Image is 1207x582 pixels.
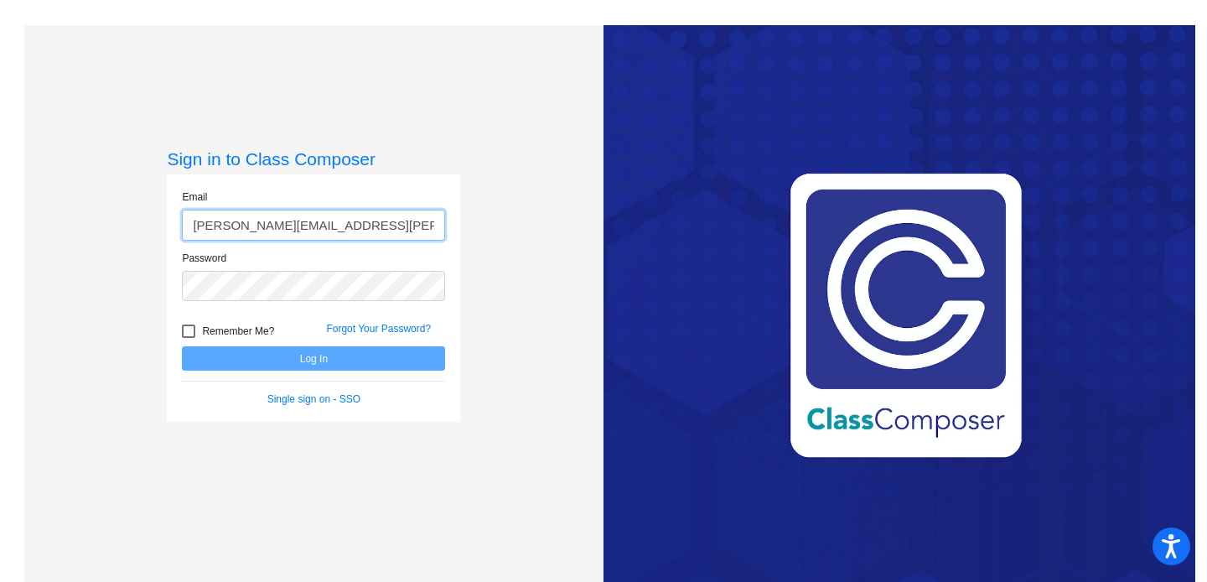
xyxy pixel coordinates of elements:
[167,148,460,169] h3: Sign in to Class Composer
[326,323,431,335] a: Forgot Your Password?
[267,393,360,405] a: Single sign on - SSO
[182,251,226,266] label: Password
[202,321,274,341] span: Remember Me?
[182,346,445,371] button: Log In
[182,190,207,205] label: Email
